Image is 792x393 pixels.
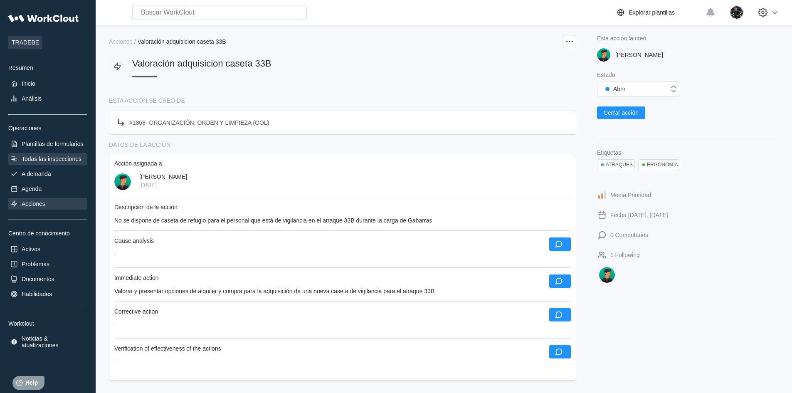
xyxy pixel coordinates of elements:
a: Inicio [8,78,87,89]
a: Análisis [8,93,87,104]
a: Activos [8,243,87,255]
div: Problemas [22,261,49,267]
a: #1868- ORGANIZACIÓN, ORDEN Y LIMPIEZA (OOL) [109,111,576,135]
div: Activos [22,246,40,252]
div: Acción asignada a [114,160,571,167]
div: [PERSON_NAME] [139,173,187,180]
div: Corrective action [114,308,158,315]
div: Immediate action [114,274,159,281]
div: Acciones [22,200,45,207]
div: 0 Comentarios [610,232,648,238]
img: PAU AYATS [599,267,615,283]
a: A demanda [8,168,87,180]
a: Explorar plantillas [616,7,702,17]
div: Plantillas de formularios [22,141,84,147]
span: Valoración adquisicion caseta 33B [132,58,271,69]
span: ORGANIZACIÓN, ORDEN Y LIMPIEZA (OOL) [149,119,269,126]
div: Verification of effectiveness of the actions [114,345,221,352]
a: Problemas [8,258,87,270]
a: Acciones [109,38,134,45]
div: Acciones [109,38,133,45]
img: 2a7a337f-28ec-44a9-9913-8eaa51124fce.jpg [730,5,744,20]
div: DATOS DE LA ACCIÓN [109,141,576,148]
div: Media Prioridad [610,192,651,198]
div: Cause analysis [114,237,154,244]
div: Inicio [22,80,35,87]
div: Descripción de la acción [114,204,571,210]
a: Todas las inspecciones [8,153,87,165]
input: Buscar WorkClout [132,5,307,20]
img: user.png [114,173,131,190]
a: Habilidades [8,288,87,300]
div: Abrir [602,83,626,95]
button: Cerrar acción [597,106,645,119]
span: Cerrar acción [604,110,639,116]
div: No se dispone de caseta de refugio para el personal que está de vigilancia en el atraque 33B dura... [114,217,571,224]
div: Esta acción la creó [597,35,779,42]
div: Valorar y presentar opciones de alquiler y compra para la adquisición de una nueva caseta de vigi... [114,288,571,294]
div: Etiquetas [597,149,779,156]
div: # 1868 - [129,119,269,126]
div: ATRAQUES [606,162,633,168]
div: Operaciones [8,125,87,131]
a: Plantillas de formularios [8,138,87,150]
div: Workclout [8,320,87,327]
img: user.png [597,48,610,62]
a: Noticias & atualizaciones [8,334,87,350]
div: Centro de conocimiento [8,230,87,237]
a: Acciones [8,198,87,210]
div: ERGONOMIA [647,162,678,168]
div: Resumen [8,64,87,71]
span: Valoración adquisicion caseta 33B [138,38,226,45]
div: - [114,358,571,365]
div: Noticias & atualizaciones [22,335,86,349]
div: - [114,321,571,328]
a: Documentos [8,273,87,285]
a: Agenda [8,183,87,195]
div: ESTA ACCIÓN SE CREÓ DE [109,97,576,104]
div: Habilidades [22,291,52,297]
div: Fecha [DATE], [DATE] [610,212,668,218]
span: TRADEBE [8,36,42,49]
div: [DATE] [139,182,187,188]
div: Documentos [22,276,54,282]
div: A demanda [22,171,51,177]
div: - [114,251,571,257]
div: Explorar plantillas [629,9,675,16]
div: / [134,38,136,45]
div: [PERSON_NAME] [615,52,663,58]
div: Todas las inspecciones [22,156,81,162]
div: 1 Following [610,252,640,258]
div: Análisis [22,95,42,102]
div: Agenda [22,185,42,192]
div: Estado [597,72,779,78]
